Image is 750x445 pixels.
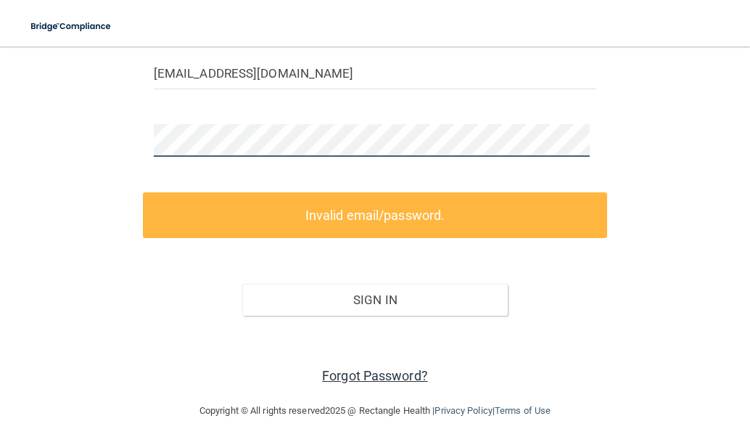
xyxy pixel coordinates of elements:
[22,12,121,41] img: bridge_compliance_login_screen.278c3ca4.svg
[495,405,551,416] a: Terms of Use
[154,57,597,89] input: Email
[110,388,640,434] div: Copyright © All rights reserved 2025 @ Rectangle Health | |
[242,284,508,316] button: Sign In
[434,405,492,416] a: Privacy Policy
[143,192,608,238] label: Invalid email/password.
[322,368,428,383] a: Forgot Password?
